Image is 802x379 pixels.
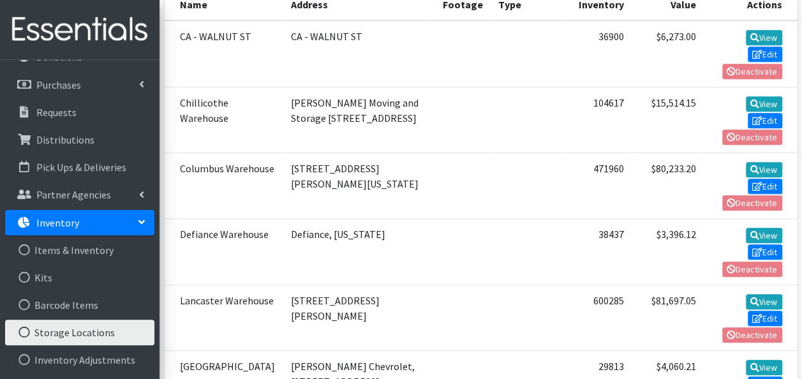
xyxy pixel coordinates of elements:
[564,20,631,87] td: 36900
[748,47,782,62] a: Edit
[5,265,154,290] a: Kits
[748,179,782,194] a: Edit
[746,294,782,309] a: View
[5,347,154,373] a: Inventory Adjustments
[283,152,427,218] td: [STREET_ADDRESS][PERSON_NAME][US_STATE]
[36,133,94,146] p: Distributions
[283,20,427,87] td: CA - WALNUT ST
[5,320,154,345] a: Storage Locations
[632,87,704,152] td: $15,514.15
[632,20,704,87] td: $6,273.00
[165,285,283,350] td: Lancaster Warehouse
[36,78,81,91] p: Purchases
[5,292,154,318] a: Barcode Items
[5,237,154,263] a: Items & Inventory
[746,96,782,112] a: View
[564,152,631,218] td: 471960
[5,210,154,235] a: Inventory
[564,219,631,285] td: 38437
[283,219,427,285] td: Defiance, [US_STATE]
[632,285,704,350] td: $81,697.05
[36,106,77,119] p: Requests
[748,113,782,128] a: Edit
[165,152,283,218] td: Columbus Warehouse
[746,162,782,177] a: View
[564,87,631,152] td: 104617
[746,30,782,45] a: View
[283,285,427,350] td: [STREET_ADDRESS][PERSON_NAME]
[5,72,154,98] a: Purchases
[36,216,79,229] p: Inventory
[165,219,283,285] td: Defiance Warehouse
[5,8,154,51] img: HumanEssentials
[36,161,126,174] p: Pick Ups & Deliveries
[632,152,704,218] td: $80,233.20
[5,154,154,180] a: Pick Ups & Deliveries
[748,311,782,326] a: Edit
[632,219,704,285] td: $3,396.12
[5,127,154,152] a: Distributions
[5,182,154,207] a: Partner Agencies
[746,228,782,243] a: View
[165,87,283,152] td: Chillicothe Warehouse
[36,188,111,201] p: Partner Agencies
[564,285,631,350] td: 600285
[5,100,154,125] a: Requests
[283,87,427,152] td: [PERSON_NAME] Moving and Storage [STREET_ADDRESS]
[746,360,782,375] a: View
[748,244,782,260] a: Edit
[165,20,283,87] td: CA - WALNUT ST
